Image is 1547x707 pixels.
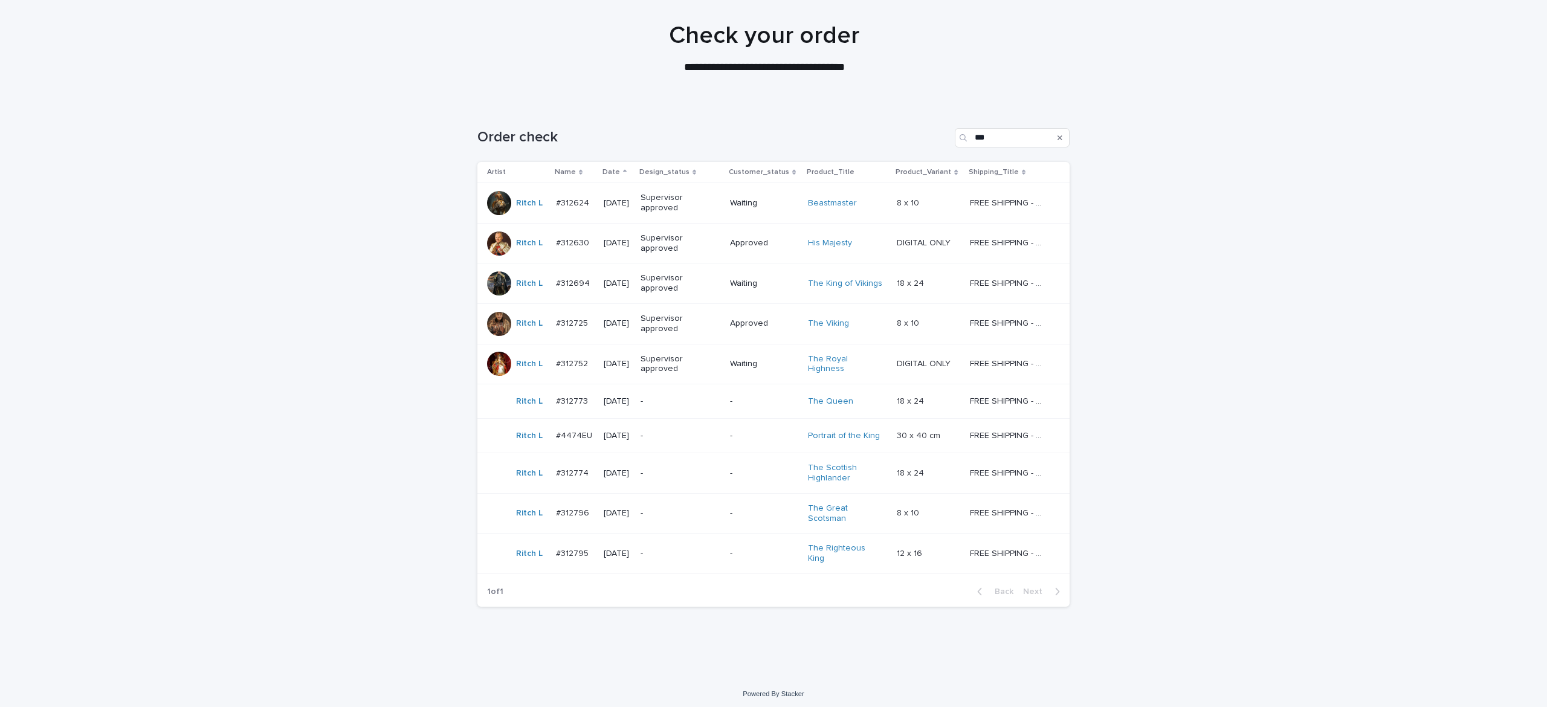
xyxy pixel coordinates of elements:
p: - [641,396,716,407]
p: #4474EU [556,428,595,441]
a: The Scottish Highlander [808,463,883,483]
p: [DATE] [604,279,631,289]
p: Product_Title [807,166,854,179]
p: Product_Variant [896,166,951,179]
tr: Ritch L #312774#312774 [DATE]--The Scottish Highlander 18 x 2418 x 24 FREE SHIPPING - preview in ... [477,453,1070,494]
p: FREE SHIPPING - preview in 1-2 business days, after your approval delivery will take 5-10 b.d. [970,196,1048,208]
p: - [641,508,716,518]
p: - [730,468,798,479]
p: Supervisor approved [641,193,716,213]
p: [DATE] [604,198,631,208]
p: - [730,549,798,559]
p: [DATE] [604,549,631,559]
p: #312795 [556,546,591,559]
a: Ritch L [516,549,543,559]
tr: Ritch L #312624#312624 [DATE]Supervisor approvedWaitingBeastmaster 8 x 108 x 10 FREE SHIPPING - p... [477,183,1070,224]
a: Ritch L [516,468,543,479]
p: #312630 [556,236,592,248]
p: - [730,508,798,518]
p: - [641,549,716,559]
p: Waiting [730,359,798,369]
p: 12 x 16 [897,546,925,559]
a: The Queen [808,396,853,407]
tr: Ritch L #312773#312773 [DATE]--The Queen 18 x 2418 x 24 FREE SHIPPING - preview in 1-2 business d... [477,384,1070,419]
tr: Ritch L #312752#312752 [DATE]Supervisor approvedWaitingThe Royal Highness DIGITAL ONLYDIGITAL ONL... [477,344,1070,384]
button: Back [967,586,1018,597]
p: 30 x 40 cm [897,428,943,441]
p: FREE SHIPPING - preview in 1-2 business days, after your approval delivery will take 5-10 b.d. [970,466,1048,479]
p: Supervisor approved [641,233,716,254]
a: His Majesty [808,238,852,248]
a: Ritch L [516,198,543,208]
a: Ritch L [516,359,543,369]
p: Artist [487,166,506,179]
p: Name [555,166,576,179]
p: Waiting [730,279,798,289]
p: FREE SHIPPING - preview in 1-2 business days, after your approval delivery will take 6-10 busines... [970,428,1048,441]
p: DIGITAL ONLY [897,357,953,369]
p: #312694 [556,276,592,289]
p: DIGITAL ONLY [897,236,953,248]
p: [DATE] [604,238,631,248]
a: Ritch L [516,238,543,248]
p: Shipping_Title [969,166,1019,179]
p: #312752 [556,357,590,369]
a: Ritch L [516,279,543,289]
p: 18 x 24 [897,276,926,289]
p: - [730,396,798,407]
tr: Ritch L #312795#312795 [DATE]--The Righteous King 12 x 1612 x 16 FREE SHIPPING - preview in 1-2 b... [477,534,1070,574]
a: Ritch L [516,508,543,518]
p: 8 x 10 [897,506,922,518]
a: The Royal Highness [808,354,883,375]
p: Design_status [639,166,690,179]
p: [DATE] [604,431,631,441]
tr: Ritch L #312725#312725 [DATE]Supervisor approvedApprovedThe Viking 8 x 108 x 10 FREE SHIPPING - p... [477,303,1070,344]
p: [DATE] [604,468,631,479]
p: #312725 [556,316,590,329]
tr: Ritch L #312694#312694 [DATE]Supervisor approvedWaitingThe King of Vikings 18 x 2418 x 24 FREE SH... [477,263,1070,304]
a: The Viking [808,318,849,329]
p: FREE SHIPPING - preview in 1-2 business days, after your approval delivery will take 5-10 b.d. [970,394,1048,407]
a: Portrait of the King [808,431,880,441]
a: The Great Scotsman [808,503,883,524]
p: 18 x 24 [897,394,926,407]
p: FREE SHIPPING - preview in 1-2 business days, after your approval delivery will take 5-10 b.d. [970,236,1048,248]
tr: Ritch L #312630#312630 [DATE]Supervisor approvedApprovedHis Majesty DIGITAL ONLYDIGITAL ONLY FREE... [477,223,1070,263]
input: Search [955,128,1070,147]
a: Ritch L [516,431,543,441]
p: #312624 [556,196,592,208]
a: The Righteous King [808,543,883,564]
h1: Order check [477,129,950,146]
p: [DATE] [604,318,631,329]
p: 1 of 1 [477,577,513,607]
h1: Check your order [468,21,1061,50]
p: Approved [730,318,798,329]
p: FREE SHIPPING - preview in 1-2 business days, after your approval delivery will take 5-10 b.d. [970,316,1048,329]
p: #312773 [556,394,590,407]
p: FREE SHIPPING - preview in 1-2 business days, after your approval delivery will take 5-10 b.d. [970,546,1048,559]
p: FREE SHIPPING - preview in 1-2 business days, after your approval delivery will take 5-10 b.d. [970,276,1048,289]
p: [DATE] [604,359,631,369]
p: #312796 [556,506,592,518]
a: Beastmaster [808,198,857,208]
button: Next [1018,586,1070,597]
p: - [641,431,716,441]
p: Date [602,166,620,179]
tr: Ritch L #312796#312796 [DATE]--The Great Scotsman 8 x 108 x 10 FREE SHIPPING - preview in 1-2 bus... [477,493,1070,534]
span: Back [987,587,1013,596]
p: #312774 [556,466,591,479]
p: Supervisor approved [641,354,716,375]
p: - [641,468,716,479]
p: [DATE] [604,508,631,518]
p: 8 x 10 [897,196,922,208]
p: 8 x 10 [897,316,922,329]
p: FREE SHIPPING - preview in 1-2 business days, after your approval delivery will take 5-10 b.d. [970,357,1048,369]
p: Supervisor approved [641,273,716,294]
p: Waiting [730,198,798,208]
p: Supervisor approved [641,314,716,334]
p: Customer_status [729,166,789,179]
p: FREE SHIPPING - preview in 1-2 business days, after your approval delivery will take 5-10 b.d. [970,506,1048,518]
p: - [730,431,798,441]
p: Approved [730,238,798,248]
